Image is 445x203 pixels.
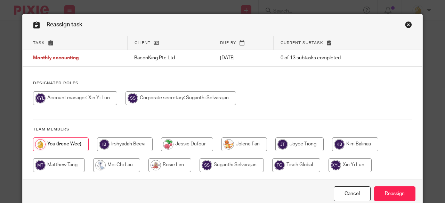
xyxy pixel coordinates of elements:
a: Close this dialog window [334,186,371,201]
a: Close this dialog window [405,21,412,31]
p: [DATE] [220,54,267,61]
h4: Team members [33,127,412,132]
span: Task [33,41,45,45]
span: Monthly accounting [33,56,79,61]
h4: Designated Roles [33,81,412,86]
input: Reassign [374,186,415,201]
td: 0 of 13 subtasks completed [274,50,390,67]
span: Client [135,41,151,45]
p: BaconKing Pte Ltd [134,54,206,61]
span: Current subtask [281,41,323,45]
span: Reassign task [47,22,82,27]
span: Due by [220,41,236,45]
